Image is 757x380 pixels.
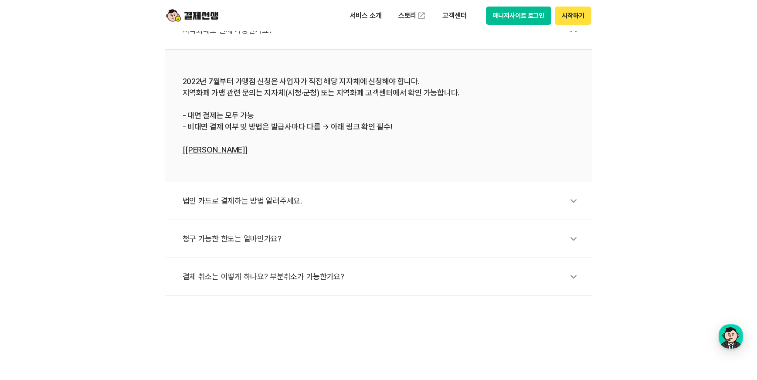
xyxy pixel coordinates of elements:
img: 외부 도메인 오픈 [417,11,426,20]
a: 홈 [3,276,58,298]
a: 스토리 [392,7,432,24]
a: 대화 [58,276,112,298]
button: 시작하기 [555,7,591,25]
div: 법인 카드로 결제하는 방법 알려주세요. [183,191,584,211]
button: 매니저사이트 로그인 [486,7,552,25]
span: 대화 [80,290,90,297]
a: 설정 [112,276,167,298]
p: 서비스 소개 [344,8,388,24]
a: [[PERSON_NAME]] [183,145,248,154]
span: 설정 [135,289,145,296]
div: 2022년 7월부터 가맹점 신청은 사업자가 직접 해당 지자체에 신청해야 합니다. 지역화폐 가맹 관련 문의는 지자체(시청·군청) 또는 지역화폐 고객센터에서 확인 가능합니다. -... [183,76,575,156]
p: 고객센터 [436,8,472,24]
div: 결체 취소는 어떻게 하나요? 부분취소가 가능한가요? [183,267,584,287]
span: 홈 [27,289,33,296]
img: logo [166,7,218,24]
div: 청구 가능한 한도는 얼마인가요? [183,229,584,249]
